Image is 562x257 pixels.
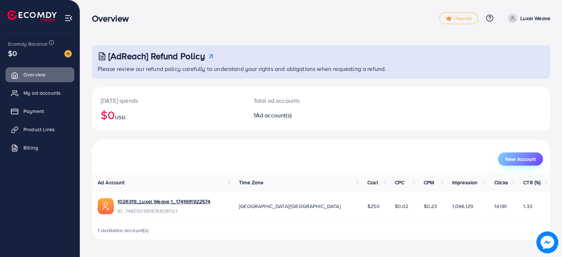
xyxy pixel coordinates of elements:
[505,14,550,23] a: Luxel Weave
[498,152,543,166] button: New Account
[239,179,263,186] span: Time Zone
[115,114,125,121] span: USD
[23,126,55,133] span: Product Links
[108,51,205,61] h3: [AdReach] Refund Policy
[520,14,550,23] p: Luxel Weave
[8,40,48,48] span: Ecomdy Balance
[494,203,507,210] span: 14,181
[536,231,558,253] img: image
[23,71,45,78] span: Overview
[452,179,478,186] span: Impression
[5,104,74,118] a: Payment
[395,179,404,186] span: CPC
[523,179,540,186] span: CTR (%)
[523,203,532,210] span: 1.33
[101,96,236,105] p: [DATE] spends
[367,179,378,186] span: Cost
[98,64,546,73] p: Please review our refund policy carefully to understand your rights and obligations when requesti...
[254,96,351,105] p: Total ad accounts
[395,203,409,210] span: $0.02
[117,198,211,205] a: 1026319_Luxel Weave 1_1741691922574
[98,227,149,234] span: 1 available account(s)
[367,203,380,210] span: $250
[446,16,472,21] span: Upgrade
[256,111,292,119] span: Ad account(s)
[23,107,44,115] span: Payment
[64,50,72,57] img: image
[5,140,74,155] a: Billing
[23,89,61,97] span: My ad accounts
[239,203,341,210] span: [GEOGRAPHIC_DATA]/[GEOGRAPHIC_DATA]
[5,86,74,100] a: My ad accounts
[452,203,473,210] span: 1,066,129
[424,179,434,186] span: CPM
[439,12,478,24] a: tickUpgrade
[5,122,74,137] a: Product Links
[92,13,135,24] h3: Overview
[7,10,57,22] img: logo
[446,16,452,21] img: tick
[494,179,508,186] span: Clicks
[101,108,236,122] h2: $0
[98,198,114,214] img: ic-ads-acc.e4c84228.svg
[98,179,125,186] span: Ad Account
[23,144,38,151] span: Billing
[424,203,437,210] span: $0.23
[117,207,211,215] span: ID: 7480509818768261121
[8,48,17,58] span: $0
[64,14,73,22] img: menu
[5,67,74,82] a: Overview
[505,156,536,162] span: New Account
[254,112,351,119] h2: 1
